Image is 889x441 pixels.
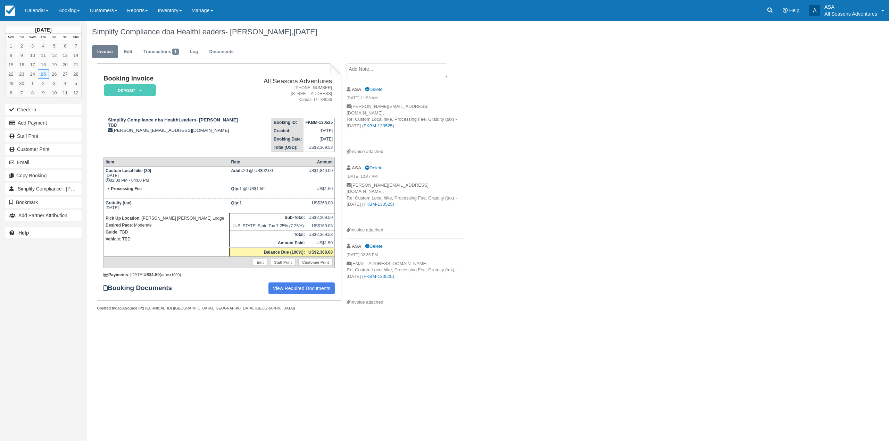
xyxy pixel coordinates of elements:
em: [DATE] 02:35 PM [347,252,464,260]
em: [DATE] 11:53 AM [347,95,464,103]
strong: Guide [106,230,117,235]
a: Transactions1 [138,45,184,59]
strong: FKBM-130525 [305,120,333,125]
strong: ASA [352,165,361,170]
strong: Qty [231,201,240,205]
strong: Booking Documents [103,284,178,292]
a: 9 [16,51,27,60]
span: Help [789,8,799,13]
a: 10 [27,51,38,60]
strong: Vehicle [106,237,120,241]
p: [PERSON_NAME][EMAIL_ADDRESS][DOMAIN_NAME], Re: Custom Local hike, Processing Fee, Gratuity (tax) ... [347,103,464,149]
a: 20 [60,60,70,69]
a: Edit [253,259,267,266]
a: Delete [365,165,382,170]
strong: ASA [352,244,361,249]
strong: US$2,368.08 [308,250,333,255]
a: 12 [49,51,60,60]
small: 1009 [171,273,180,277]
a: 10 [49,88,60,97]
div: Invoice attached [347,149,464,155]
a: 2 [38,79,49,88]
th: Balance Due (100%): [230,248,307,257]
th: Booking Date: [272,135,304,143]
a: 28 [70,69,81,79]
td: 20 @ US$92.00 [230,167,307,185]
a: 24 [27,69,38,79]
div: US$1,840.00 [308,168,333,179]
a: 23 [16,69,27,79]
a: Log [185,45,203,59]
a: 30 [16,79,27,88]
a: 2 [16,41,27,51]
strong: US$1.50 [143,272,160,277]
p: All Seasons Adventures [824,10,877,17]
p: : TBD [106,236,227,243]
strong: Payments [103,272,128,277]
h2: All Seasons Adventures [256,78,332,85]
i: Help [783,8,788,13]
a: 19 [49,60,60,69]
a: 1 [6,41,16,51]
a: 25 [38,69,49,79]
td: US$2,209.50 [307,213,335,222]
button: Copy Booking [5,170,82,181]
td: US$160.08 [307,222,335,230]
a: 4 [38,41,49,51]
a: 8 [27,88,38,97]
a: Simplify Compliance - [PERSON_NAME] [5,183,82,194]
img: checkfront-main-nav-mini-logo.png [5,6,15,16]
td: US$1.50 [307,239,335,248]
a: 16 [16,60,27,69]
a: 27 [60,69,70,79]
button: Check-in [5,104,82,115]
p: ASA [824,3,877,10]
th: Sun [70,34,81,41]
a: 29 [6,79,16,88]
a: 11 [60,88,70,97]
button: Email [5,157,82,168]
a: 6 [60,41,70,51]
td: [DATE] [103,199,229,213]
a: Customer Print [5,144,82,155]
a: Edit [119,45,138,59]
th: Total (USD): [272,143,304,152]
strong: Desired Pace [106,223,132,228]
th: Total: [230,230,307,239]
a: 26 [49,69,60,79]
a: FKBM-130525 [364,274,393,279]
a: 9 [38,88,49,97]
a: 11 [38,51,49,60]
p: [EMAIL_ADDRESS][DOMAIN_NAME], Re: Custom Local hike, Processing Fee, Gratuity (tax) - [DATE] ( ) [347,261,464,299]
strong: ASA [352,87,361,92]
a: Documents [204,45,239,59]
strong: Qty [231,186,240,191]
a: 3 [49,79,60,88]
a: 1 [27,79,38,88]
div: Invoice attached [347,227,464,234]
a: 13 [60,51,70,60]
a: 5 [70,79,81,88]
strong: [DATE] [35,27,51,33]
th: Wed [27,34,38,41]
th: Thu [38,34,49,41]
button: Add Partner Attribution [5,210,82,221]
th: Tue [16,34,27,41]
a: 18 [38,60,49,69]
td: [US_STATE] State Tax 7.25% (7.25%): [230,222,307,230]
div: A [809,5,820,16]
strong: Created by: [97,306,117,310]
td: 1 [230,199,307,213]
strong: Source IP: [125,306,143,310]
th: Created: [272,127,304,135]
span: Simplify Compliance - [PERSON_NAME] [18,186,106,192]
strong: Simplify Compliance dba HealthLeaders- [PERSON_NAME] [108,117,238,122]
span: [DATE] [293,27,317,36]
div: TBD [PERSON_NAME][EMAIL_ADDRESS][DOMAIN_NAME] [103,117,253,133]
a: Staff Print [270,259,296,266]
div: US$1.50 [308,186,333,197]
a: 17 [27,60,38,69]
a: 14 [70,51,81,60]
a: Customer Print [298,259,333,266]
th: Rate [230,158,307,167]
